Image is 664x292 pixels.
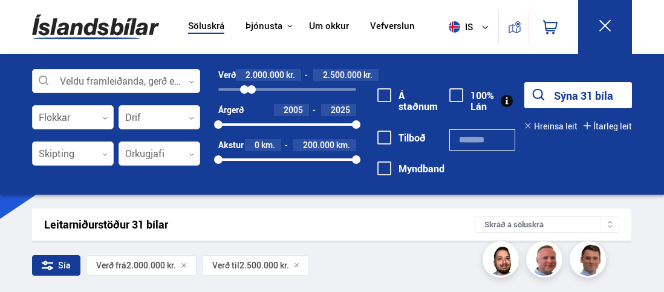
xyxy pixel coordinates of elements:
a: Um okkur [309,21,349,33]
img: svg+xml;base64,PHN2ZyB4bWxucz0iaHR0cDovL3d3dy53My5vcmcvMjAwMC9zdmciIHdpZHRoPSI1MTIiIGhlaWdodD0iNT... [449,21,460,33]
button: Þjónusta [246,21,282,32]
div: Árgerð [218,105,244,115]
span: 2.500.000 [323,69,362,80]
span: km. [261,140,275,150]
span: kr. [286,70,295,80]
label: Tilboð [377,132,426,143]
img: FbJEzSuNWCJXmdc-.webp [571,243,608,279]
a: Vefverslun [370,21,415,33]
span: 0 [255,139,259,151]
img: nhp88E3Fdnt1Opn2.png [484,243,521,279]
label: Myndband [377,163,444,174]
label: 100% Lán [449,90,494,112]
span: Verð til [212,261,239,270]
div: Akstur [218,140,244,150]
label: Á staðnum [377,90,438,112]
span: Verð frá [96,261,126,270]
div: Skráð á söluskrá [475,216,619,233]
span: 2.000.000 [246,69,284,80]
img: siFngHWaQ9KaOqBr.png [528,243,564,279]
a: Söluskrá [188,21,224,33]
button: Ítarleg leit [584,122,632,131]
button: Sýna 31 bíla [524,82,632,108]
img: G0Ugv5HjCgRt.svg [32,7,159,47]
span: is [444,21,474,33]
button: Hreinsa leit [524,122,578,131]
span: km. [336,140,350,150]
span: 2025 [331,104,350,115]
span: 200.000 [303,139,334,151]
div: Leitarniðurstöður 31 bílar [44,218,475,231]
div: Sía [32,255,80,276]
button: is [444,9,498,45]
span: 2.500.000 kr. [239,261,289,270]
span: 2.000.000 kr. [126,261,176,270]
div: Verð [218,70,236,80]
span: 2005 [284,104,303,115]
